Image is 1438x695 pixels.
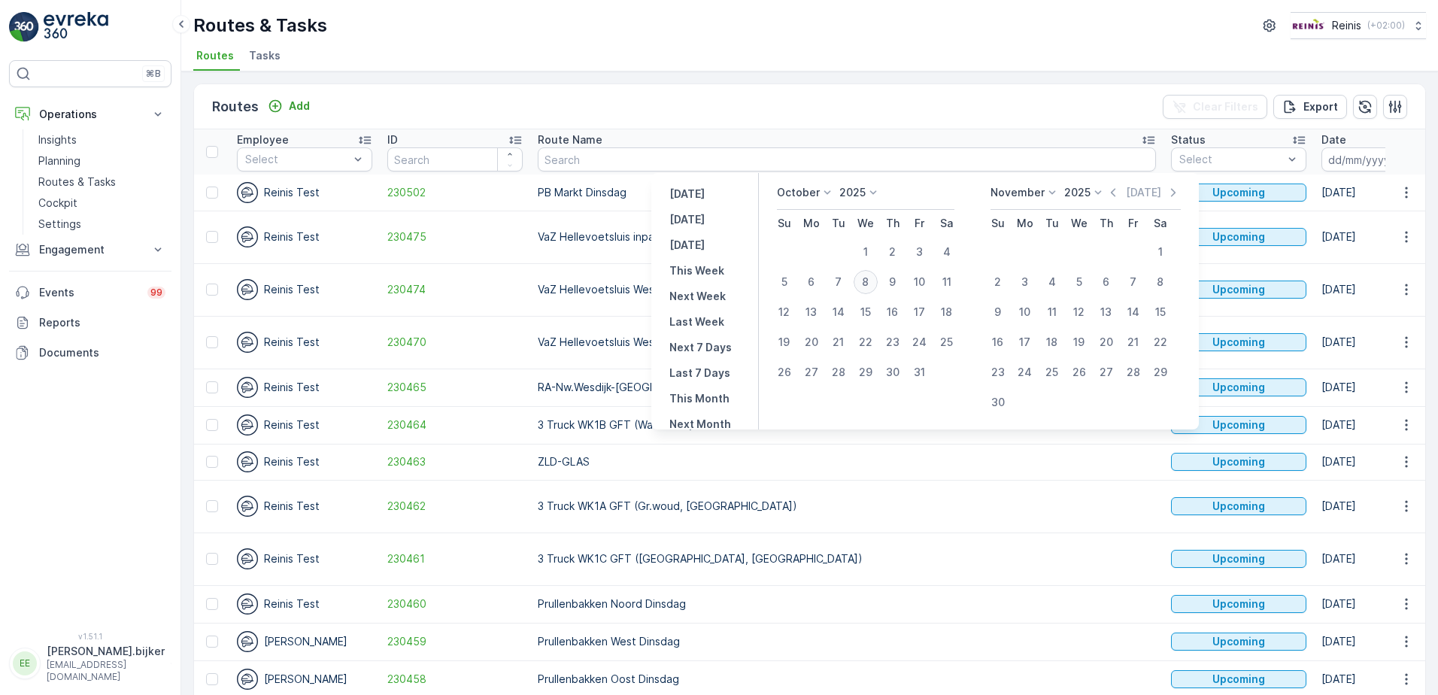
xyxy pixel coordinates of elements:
a: 230463 [387,454,523,469]
button: This Week [663,262,730,280]
div: 25 [1040,360,1064,384]
img: svg%3e [237,669,258,690]
p: November [991,185,1045,200]
p: Planning [38,153,80,168]
button: Next Week [663,287,732,305]
p: Upcoming [1212,417,1265,432]
div: 8 [1148,270,1173,294]
div: Toggle Row Selected [206,284,218,296]
div: Reinis Test [237,451,372,472]
p: Last 7 Days [669,366,730,381]
div: Toggle Row Selected [206,456,218,468]
div: 27 [799,360,824,384]
button: EE[PERSON_NAME].bijker[EMAIL_ADDRESS][DOMAIN_NAME] [9,644,171,683]
p: Next Month [669,417,731,432]
p: Prullenbakken Noord Dinsdag [538,596,1156,612]
button: Tomorrow [663,236,711,254]
img: logo_light-DOdMpM7g.png [44,12,108,42]
th: Tuesday [825,210,852,237]
th: Tuesday [1039,210,1066,237]
th: Sunday [984,210,1012,237]
div: Toggle Row Selected [206,553,218,565]
div: 27 [1094,360,1118,384]
div: 11 [1040,300,1064,324]
div: 5 [1067,270,1091,294]
div: 16 [881,300,905,324]
div: 1 [854,240,878,264]
p: Upcoming [1212,596,1265,612]
button: Upcoming [1171,453,1306,471]
button: Upcoming [1171,670,1306,688]
div: 20 [1094,330,1118,354]
div: 28 [1121,360,1145,384]
th: Saturday [1147,210,1174,237]
button: Engagement [9,235,171,265]
div: Reinis Test [237,593,372,615]
p: Date [1321,132,1346,147]
div: Toggle Row Selected [206,598,218,610]
a: Routes & Tasks [32,171,171,193]
p: Insights [38,132,77,147]
div: 8 [854,270,878,294]
div: 2 [881,240,905,264]
div: Reinis Test [237,414,372,436]
p: Upcoming [1212,551,1265,566]
p: [DATE] [669,212,705,227]
button: Upcoming [1171,378,1306,396]
div: 30 [986,390,1010,414]
th: Friday [906,210,933,237]
p: [DATE] [1126,185,1161,200]
a: 230462 [387,499,523,514]
div: 17 [1013,330,1037,354]
p: [EMAIL_ADDRESS][DOMAIN_NAME] [47,659,165,683]
p: Settings [38,217,81,232]
img: svg%3e [237,279,258,300]
img: svg%3e [237,631,258,652]
div: 31 [908,360,932,384]
input: Search [387,147,523,171]
img: svg%3e [237,377,258,398]
button: Upcoming [1171,416,1306,434]
a: Cockpit [32,193,171,214]
div: 12 [772,300,796,324]
div: 6 [799,270,824,294]
img: svg%3e [237,496,258,517]
div: 7 [827,270,851,294]
button: Upcoming [1171,550,1306,568]
div: 1 [1148,240,1173,264]
p: Reinis [1332,18,1361,33]
p: Upcoming [1212,499,1265,514]
p: Last Week [669,314,724,329]
div: 14 [827,300,851,324]
img: svg%3e [237,593,258,615]
img: svg%3e [237,332,258,353]
button: Upcoming [1171,228,1306,246]
div: Reinis Test [237,279,372,300]
p: ID [387,132,398,147]
p: 3 Truck WK1C GFT ([GEOGRAPHIC_DATA], [GEOGRAPHIC_DATA]) [538,551,1156,566]
p: Upcoming [1212,454,1265,469]
p: Select [245,152,349,167]
p: Status [1171,132,1206,147]
p: VaZ Hellevoetsluis West Buitenroute PW 2 dinsdag GFT [538,282,1156,297]
img: Reinis-Logo-Vrijstaand_Tekengebied-1-copy2_aBO4n7j.png [1291,17,1326,34]
img: svg%3e [237,226,258,247]
div: [PERSON_NAME] [237,669,372,690]
span: 230461 [387,551,523,566]
div: 29 [854,360,878,384]
div: 11 [935,270,959,294]
p: Next Week [669,289,726,304]
th: Saturday [933,210,960,237]
p: 2025 [839,185,866,200]
div: 28 [827,360,851,384]
div: 26 [1067,360,1091,384]
p: ( +02:00 ) [1367,20,1405,32]
p: PB Markt Dinsdag [538,185,1156,200]
button: Upcoming [1171,595,1306,613]
div: [PERSON_NAME] [237,631,372,652]
div: 23 [986,360,1010,384]
div: 4 [935,240,959,264]
p: Upcoming [1212,282,1265,297]
span: 230459 [387,634,523,649]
